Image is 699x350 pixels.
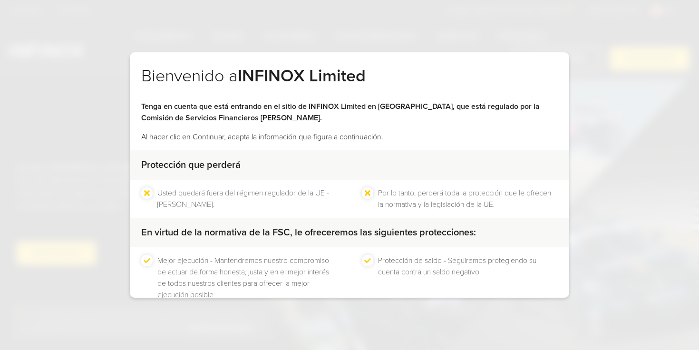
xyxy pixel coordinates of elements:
li: Por lo tanto, perderá toda la protección que le ofrecen la normativa y la legislación de la UE. [378,187,558,210]
strong: En virtud de la normativa de la FSC, le ofreceremos las siguientes protecciones: [141,227,476,238]
strong: Tenga en cuenta que está entrando en el sitio de INFINOX Limited en [GEOGRAPHIC_DATA], que está r... [141,102,540,123]
li: Protección de saldo - Seguiremos protegiendo su cuenta contra un saldo negativo. [378,255,558,301]
p: Al hacer clic en Continuar, acepta la información que figura a continuación. [141,131,558,143]
strong: Protección que perderá [141,159,241,171]
li: Mejor ejecución - Mantendremos nuestro compromiso de actuar de forma honesta, justa y en el mejor... [157,255,337,301]
h2: Bienvenido a [141,66,558,101]
strong: INFINOX Limited [238,66,366,86]
li: Usted quedará fuera del régimen regulador de la UE - [PERSON_NAME]. [157,187,337,210]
